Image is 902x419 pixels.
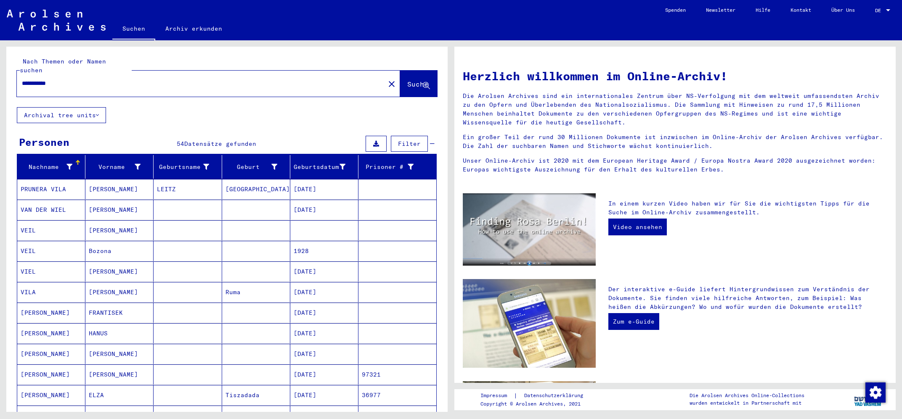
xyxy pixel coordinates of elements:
[852,389,884,410] img: yv_logo.png
[690,399,804,407] p: wurden entwickelt in Partnerschaft mit
[154,155,222,179] mat-header-cell: Geburtsname
[112,18,155,40] a: Suchen
[85,155,154,179] mat-header-cell: Vorname
[222,385,290,405] mat-cell: Tiszadada
[290,179,358,199] mat-cell: [DATE]
[290,282,358,302] mat-cell: [DATE]
[17,200,85,220] mat-cell: VAN DER WIEL
[608,313,659,330] a: Zum e-Guide
[89,163,141,171] div: Vorname
[17,282,85,302] mat-cell: VILA
[290,200,358,220] mat-cell: [DATE]
[463,279,596,368] img: eguide.jpg
[85,303,154,323] mat-cell: FRANTISEK
[20,58,106,74] mat-label: Nach Themen oder Namen suchen
[362,163,414,171] div: Prisoner #
[294,163,345,171] div: Geburtsdatum
[225,160,290,174] div: Geburt‏
[358,364,436,385] mat-cell: 97321
[463,133,887,150] p: Ein großer Teil der rund 30 Millionen Dokumente ist inzwischen im Online-Archiv der Arolsen Archi...
[17,107,106,123] button: Archival tree units
[17,303,85,323] mat-cell: [PERSON_NAME]
[391,136,428,152] button: Filter
[85,241,154,261] mat-cell: Bozona
[85,385,154,405] mat-cell: ELZA
[400,71,437,97] button: Suche
[157,163,209,171] div: Geburtsname
[865,382,886,403] img: Zustimmung ändern
[290,385,358,405] mat-cell: [DATE]
[463,156,887,174] p: Unser Online-Archiv ist 2020 mit dem European Heritage Award / Europa Nostra Award 2020 ausgezeic...
[294,160,358,174] div: Geburtsdatum
[17,261,85,282] mat-cell: VIEL
[290,303,358,323] mat-cell: [DATE]
[17,364,85,385] mat-cell: [PERSON_NAME]
[222,179,290,199] mat-cell: [GEOGRAPHIC_DATA]
[290,155,358,179] mat-header-cell: Geburtsdatum
[85,179,154,199] mat-cell: [PERSON_NAME]
[85,261,154,282] mat-cell: [PERSON_NAME]
[17,323,85,343] mat-cell: [PERSON_NAME]
[480,391,593,400] div: |
[608,219,667,235] a: Video ansehen
[17,179,85,199] mat-cell: PRUNERA VILA
[17,344,85,364] mat-cell: [PERSON_NAME]
[222,155,290,179] mat-header-cell: Geburt‏
[358,385,436,405] mat-cell: 36977
[290,323,358,343] mat-cell: [DATE]
[21,160,85,174] div: Nachname
[290,364,358,385] mat-cell: [DATE]
[17,385,85,405] mat-cell: [PERSON_NAME]
[85,364,154,385] mat-cell: [PERSON_NAME]
[177,140,184,148] span: 54
[398,140,421,148] span: Filter
[85,220,154,240] mat-cell: [PERSON_NAME]
[17,155,85,179] mat-header-cell: Nachname
[290,344,358,364] mat-cell: [DATE]
[21,163,72,171] div: Nachname
[875,8,884,13] span: DE
[85,344,154,364] mat-cell: [PERSON_NAME]
[155,18,232,39] a: Archiv erkunden
[608,199,887,217] p: In einem kurzen Video haben wir für Sie die wichtigsten Tipps für die Suche im Online-Archiv zusa...
[17,220,85,240] mat-cell: VEIL
[690,392,804,399] p: Die Arolsen Archives Online-Collections
[387,79,397,89] mat-icon: close
[7,10,106,31] img: Arolsen_neg.svg
[608,285,887,311] p: Der interaktive e-Guide liefert Hintergrundwissen zum Verständnis der Dokumente. Sie finden viele...
[17,241,85,261] mat-cell: VEIL
[157,160,221,174] div: Geburtsname
[19,134,69,150] div: Personen
[358,155,436,179] mat-header-cell: Prisoner #
[383,75,400,92] button: Clear
[463,92,887,127] p: Die Arolsen Archives sind ein internationales Zentrum über NS-Verfolgung mit dem weltweit umfasse...
[480,400,593,408] p: Copyright © Arolsen Archives, 2021
[407,80,428,88] span: Suche
[154,179,222,199] mat-cell: LEITZ
[85,323,154,343] mat-cell: HANUS
[184,140,256,148] span: Datensätze gefunden
[463,193,596,266] img: video.jpg
[85,282,154,302] mat-cell: [PERSON_NAME]
[463,67,887,85] h1: Herzlich willkommen im Online-Archiv!
[222,282,290,302] mat-cell: Ruma
[89,160,153,174] div: Vorname
[290,261,358,282] mat-cell: [DATE]
[290,241,358,261] mat-cell: 1928
[480,391,514,400] a: Impressum
[362,160,426,174] div: Prisoner #
[85,200,154,220] mat-cell: [PERSON_NAME]
[225,163,277,171] div: Geburt‏
[517,391,593,400] a: Datenschutzerklärung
